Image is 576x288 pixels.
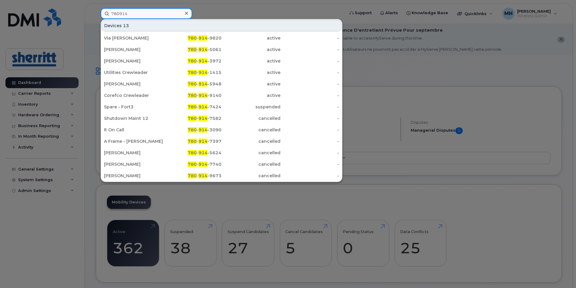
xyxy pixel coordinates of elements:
span: 780 [188,116,197,121]
div: - [280,115,339,121]
span: 914 [199,35,208,41]
div: - [280,104,339,110]
span: 914 [199,162,208,167]
div: - [280,69,339,75]
span: 780 [188,47,197,52]
a: Corefco Crewleader780-914-9140active- [102,90,341,101]
span: 914 [199,116,208,121]
div: active [222,81,280,87]
span: 914 [199,47,208,52]
div: - -7582 [163,115,222,121]
div: Devices [102,20,341,31]
span: 780 [188,70,197,75]
span: 914 [199,127,208,133]
div: - [280,161,339,167]
span: 780 [188,162,197,167]
a: [PERSON_NAME]780-914-5061active- [102,44,341,55]
div: cancelled [222,115,280,121]
span: 780 [188,93,197,98]
div: - -5061 [163,46,222,53]
span: 914 [199,139,208,144]
div: cancelled [222,138,280,144]
div: Spare - Fort3 [104,104,163,110]
span: 914 [199,58,208,64]
div: It On Call [104,127,163,133]
a: [PERSON_NAME]780-914-5948active- [102,78,341,89]
div: - [280,173,339,179]
div: - -9140 [163,92,222,98]
div: - -1415 [163,69,222,75]
div: - -3090 [163,127,222,133]
div: [PERSON_NAME] [104,58,163,64]
span: 780 [188,58,197,64]
div: - -9820 [163,35,222,41]
div: - [280,81,339,87]
div: - -5948 [163,81,222,87]
div: [PERSON_NAME] [104,173,163,179]
div: A Frame - [PERSON_NAME] Group [104,138,163,144]
div: active [222,58,280,64]
a: Via [PERSON_NAME]780-914-9820active- [102,33,341,43]
div: - [280,58,339,64]
div: - [280,138,339,144]
div: Utilities Crewleader [104,69,163,75]
a: [PERSON_NAME]780-914-9673cancelled- [102,170,341,181]
div: - [280,127,339,133]
div: - -7397 [163,138,222,144]
a: Spare - Fort3780-914-7424suspended- [102,101,341,112]
div: Corefco Crewleader [104,92,163,98]
div: - [280,92,339,98]
div: cancelled [222,173,280,179]
span: 914 [199,150,208,155]
div: - -5624 [163,150,222,156]
div: - [280,35,339,41]
div: - -3972 [163,58,222,64]
div: active [222,46,280,53]
span: 780 [188,127,197,133]
span: 914 [199,70,208,75]
span: 13 [123,23,129,29]
div: active [222,35,280,41]
span: 914 [199,93,208,98]
div: cancelled [222,161,280,167]
div: [PERSON_NAME] [104,81,163,87]
div: Via [PERSON_NAME] [104,35,163,41]
span: 780 [188,81,197,87]
div: [PERSON_NAME] [104,46,163,53]
div: active [222,92,280,98]
span: 780 [188,173,197,178]
div: - -7740 [163,161,222,167]
div: - -7424 [163,104,222,110]
a: It On Call780-914-3090cancelled- [102,124,341,135]
span: 780 [188,150,197,155]
span: 780 [188,104,197,110]
div: Shutdown Maint 12 [104,115,163,121]
a: [PERSON_NAME]780-914-5624cancelled- [102,147,341,158]
span: 780 [188,35,197,41]
div: - [280,46,339,53]
div: [PERSON_NAME] [104,150,163,156]
span: 914 [199,104,208,110]
div: cancelled [222,127,280,133]
a: Utilities Crewleader780-914-1415active- [102,67,341,78]
div: - -9673 [163,173,222,179]
div: active [222,69,280,75]
div: cancelled [222,150,280,156]
span: 780 [188,139,197,144]
div: suspended [222,104,280,110]
span: 914 [199,81,208,87]
a: [PERSON_NAME]780-914-7740cancelled- [102,159,341,170]
span: 914 [199,173,208,178]
a: [PERSON_NAME]780-914-3972active- [102,56,341,66]
a: A Frame - [PERSON_NAME] Group780-914-7397cancelled- [102,136,341,147]
a: Shutdown Maint 12780-914-7582cancelled- [102,113,341,124]
div: - [280,150,339,156]
div: [PERSON_NAME] [104,161,163,167]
